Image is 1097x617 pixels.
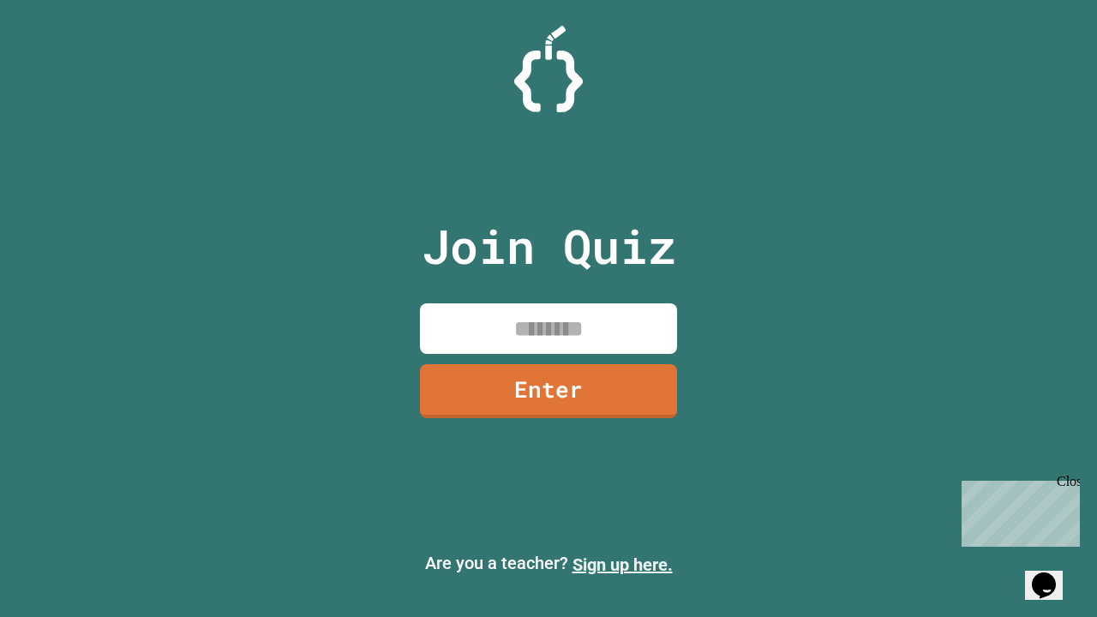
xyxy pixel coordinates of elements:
img: Logo.svg [514,26,583,112]
iframe: chat widget [1025,548,1080,600]
iframe: chat widget [955,474,1080,547]
p: Join Quiz [422,211,676,282]
a: Enter [420,364,677,418]
a: Sign up here. [572,554,673,575]
div: Chat with us now!Close [7,7,118,109]
p: Are you a teacher? [14,550,1083,578]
